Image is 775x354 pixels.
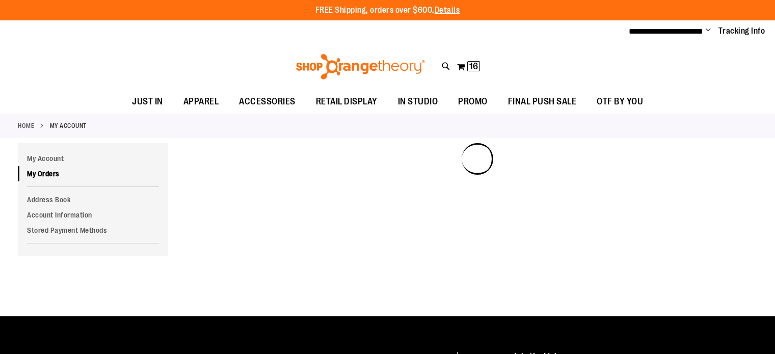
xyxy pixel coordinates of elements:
img: Shop Orangetheory [295,54,426,79]
span: 16 [469,61,478,71]
a: RETAIL DISPLAY [306,90,388,114]
a: Home [18,121,34,130]
a: PROMO [448,90,498,114]
a: APPAREL [173,90,229,114]
a: Tracking Info [718,25,765,37]
a: My Account [18,151,168,166]
span: FINAL PUSH SALE [508,90,577,113]
span: OTF BY YOU [597,90,643,113]
a: Account Information [18,207,168,223]
a: Stored Payment Methods [18,223,168,238]
a: ACCESSORIES [229,90,306,114]
a: My Orders [18,166,168,181]
a: OTF BY YOU [586,90,653,114]
span: APPAREL [183,90,219,113]
span: RETAIL DISPLAY [316,90,378,113]
span: IN STUDIO [398,90,438,113]
span: JUST IN [132,90,163,113]
a: Details [435,6,460,15]
a: IN STUDIO [388,90,448,114]
button: Account menu [706,26,711,36]
p: FREE Shipping, orders over $600. [315,5,460,16]
a: JUST IN [122,90,173,114]
strong: My Account [50,121,87,130]
a: Address Book [18,192,168,207]
span: ACCESSORIES [239,90,296,113]
span: PROMO [458,90,488,113]
a: FINAL PUSH SALE [498,90,587,114]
